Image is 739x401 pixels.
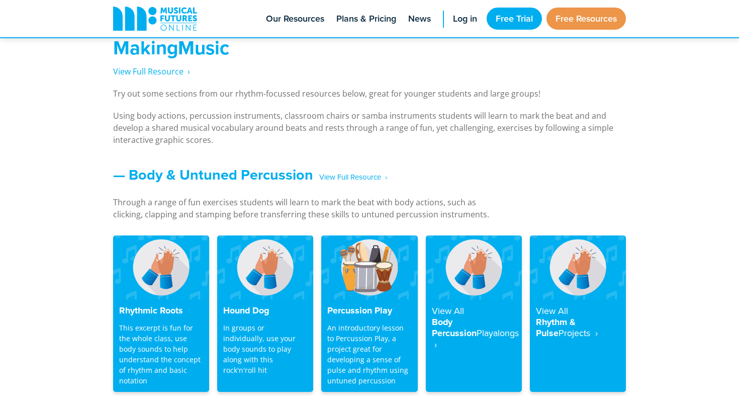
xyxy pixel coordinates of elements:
[321,235,417,392] a: Percussion Play An introductory lesson to Percussion Play, a project great for developing a sense...
[559,327,598,339] strong: Projects ‎ ›
[223,323,307,375] p: In groups or individually, use your body sounds to play along with this rock'n'roll hit
[119,323,203,386] p: This excerpt is fun for the whole class, use body sounds to help understand the concept of rhythm...
[536,305,620,339] h4: Rhythm & Pulse
[530,235,626,392] a: View AllRhythm & PulseProjects ‎ ›
[453,12,477,26] span: Log in
[546,8,626,30] a: Free Resources
[113,235,209,392] a: Rhythmic Roots This excerpt is fun for the whole class, use body sounds to help understand the co...
[313,169,387,186] span: ‎ ‎ ‎ View Full Resource‎‏‏‎ ‎ ›
[113,34,229,61] strong: MakingMusic
[432,304,464,317] strong: View All
[113,110,626,146] p: Using body actions, percussion instruments, classroom chairs or samba instruments students will l...
[336,12,396,26] span: Plans & Pricing
[426,235,522,392] a: View AllBody PercussionPlayalongs ‎ ›
[217,235,313,392] a: Hound Dog In groups or individually, use your body sounds to play along with this rock'n'roll hit
[536,304,568,317] strong: View All
[223,305,307,316] h4: Hound Dog
[432,327,519,351] strong: Playalongs ‎ ›
[487,8,542,30] a: Free Trial
[113,196,505,220] p: Through a range of fun exercises students will learn to mark the beat with body actions, such as ...
[119,305,203,316] h4: Rhythmic Roots
[432,305,516,350] h4: Body Percussion
[327,323,411,386] p: An introductory lesson to Percussion Play, a project great for developing a sense of pulse and rh...
[113,164,387,185] a: — Body & Untuned Percussion‎ ‎ ‎ View Full Resource‎‏‏‎ ‎ ›
[327,305,411,316] h4: Percussion Play
[408,12,431,26] span: News
[113,66,190,77] a: View Full Resource‎‏‏‎ ‎ ›
[113,88,626,100] p: Try out some sections from our rhythm-focussed resources below, great for younger students and la...
[266,12,324,26] span: Our Resources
